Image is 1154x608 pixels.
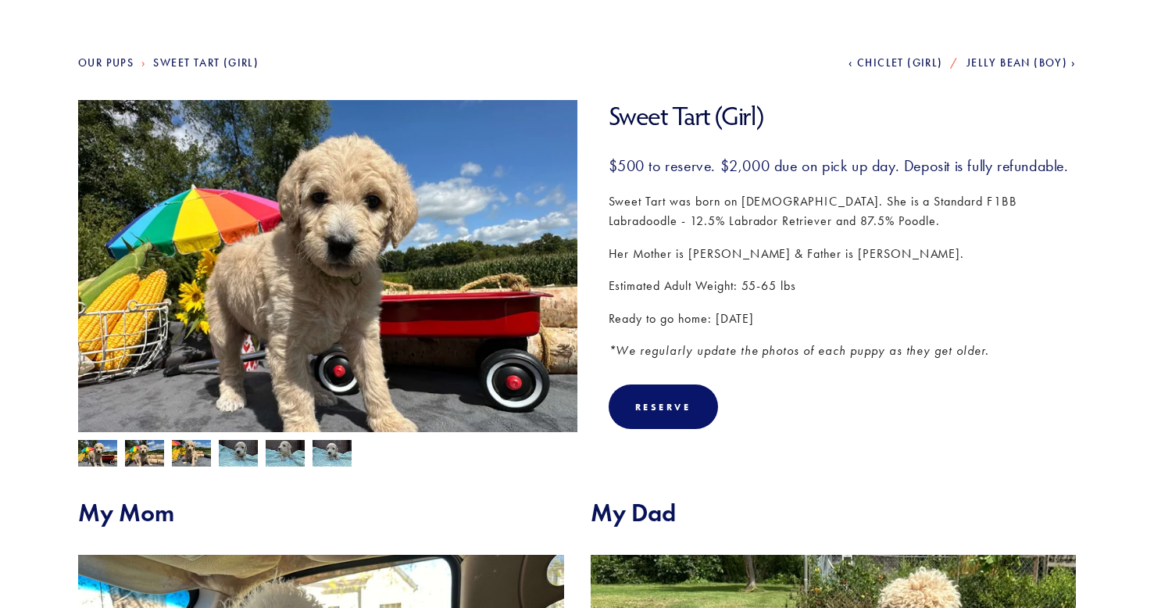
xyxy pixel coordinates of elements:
[78,56,134,70] a: Our Pups
[609,156,1077,176] h3: $500 to reserve. $2,000 due on pick up day. Deposit is fully refundable.
[609,244,1077,264] p: Her Mother is [PERSON_NAME] & Father is [PERSON_NAME].
[609,384,718,429] div: Reserve
[609,309,1077,329] p: Ready to go home: [DATE]
[609,100,1077,132] h1: Sweet Tart (Girl)
[172,440,211,470] img: Sweet Tart 5.jpg
[635,401,691,413] div: Reserve
[219,440,258,470] img: Sweet Tart 2.jpg
[609,191,1077,231] p: Sweet Tart was born on [DEMOGRAPHIC_DATA]. She is a Standard F1BB Labradoodle - 12.5% Labrador Re...
[153,56,259,70] a: Sweet Tart (Girl)
[966,56,1067,70] span: Jelly Bean (Boy)
[609,343,989,358] em: *We regularly update the photos of each puppy as they get older.
[966,56,1076,70] a: Jelly Bean (Boy)
[78,498,564,528] h2: My Mom
[591,498,1077,528] h2: My Dad
[849,56,942,70] a: Chiclet (Girl)
[313,440,352,470] img: Sweet Tart 1.jpg
[125,440,164,470] img: Sweet Tart 6.jpg
[609,276,1077,296] p: Estimated Adult Weight: 55-65 lbs
[857,56,943,70] span: Chiclet (Girl)
[78,100,577,474] img: Sweet Tart 4.jpg
[78,440,117,470] img: Sweet Tart 4.jpg
[266,440,305,470] img: Sweet Tart 3.jpg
